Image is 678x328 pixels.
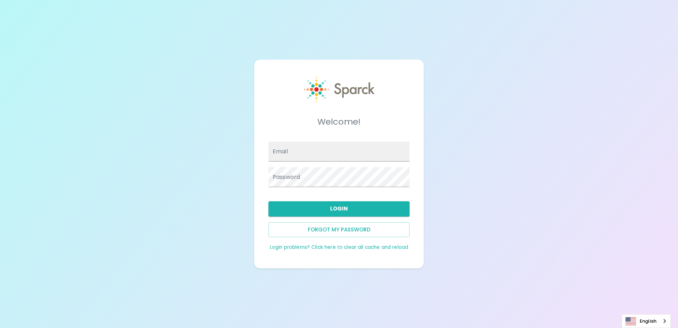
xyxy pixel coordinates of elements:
[622,314,671,328] aside: Language selected: English
[268,201,410,216] button: Login
[622,315,671,328] a: English
[622,314,671,328] div: Language
[268,116,410,127] h5: Welcome!
[270,244,408,251] a: Login problems? Click here to clear all cache and reload
[268,222,410,237] button: Forgot my password
[304,77,374,102] img: Sparck logo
